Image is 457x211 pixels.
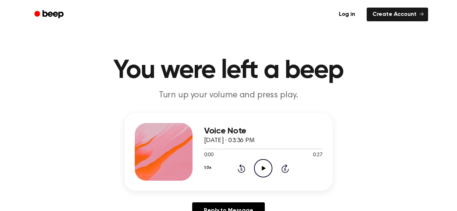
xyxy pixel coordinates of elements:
[204,126,323,136] h3: Voice Note
[367,8,428,21] a: Create Account
[204,137,255,144] span: [DATE] · 03:36 PM
[204,162,211,174] button: 1.0x
[90,89,367,101] p: Turn up your volume and press play.
[332,6,362,23] a: Log in
[44,58,414,84] h1: You were left a beep
[204,151,214,159] span: 0:00
[29,8,70,22] a: Beep
[313,151,322,159] span: 0:27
